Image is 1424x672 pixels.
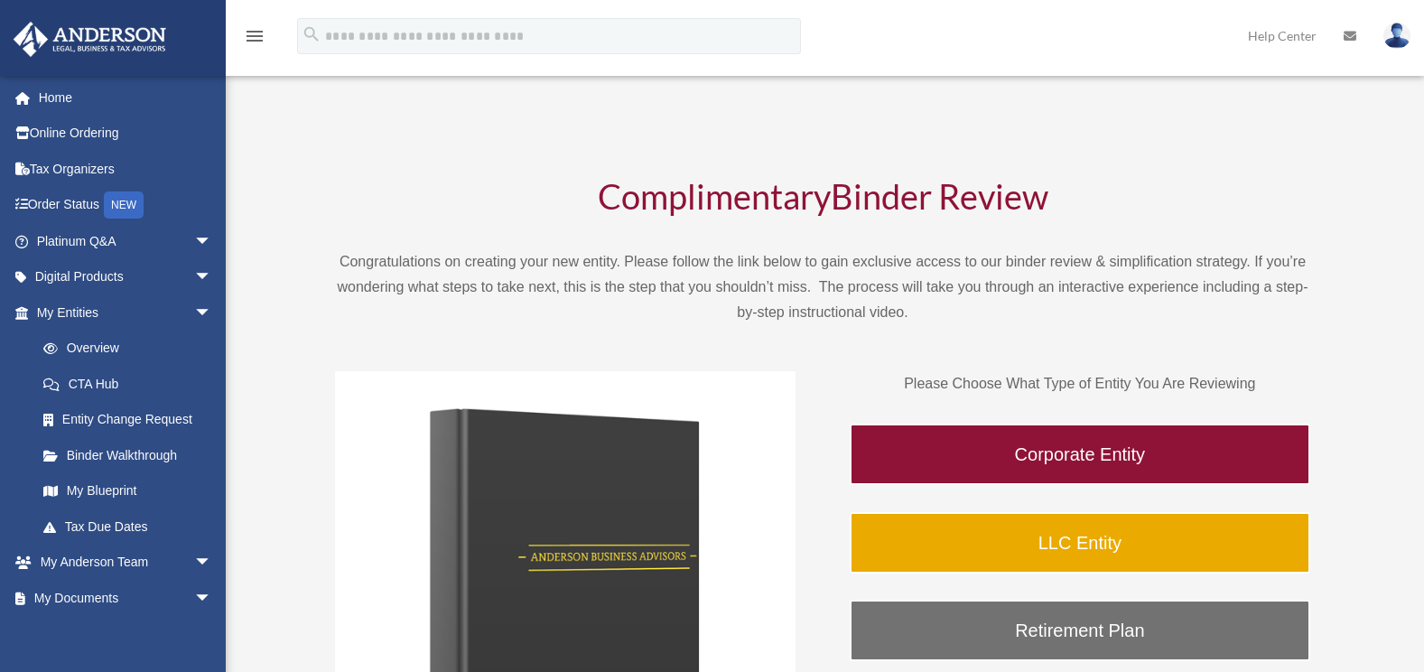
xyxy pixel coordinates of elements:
span: arrow_drop_down [194,259,230,296]
p: Congratulations on creating your new entity. Please follow the link below to gain exclusive acces... [335,249,1310,325]
a: Online Ordering [13,116,239,152]
a: Corporate Entity [850,424,1310,485]
a: LLC Entity [850,512,1310,574]
a: Overview [25,331,239,367]
a: Order StatusNEW [13,187,239,224]
a: My Anderson Teamarrow_drop_down [13,545,239,581]
i: search [302,24,321,44]
a: Platinum Q&Aarrow_drop_down [13,223,239,259]
p: Please Choose What Type of Entity You Are Reviewing [850,371,1310,397]
a: Tax Due Dates [25,509,239,545]
img: Anderson Advisors Platinum Portal [8,22,172,57]
a: Binder Walkthrough [25,437,230,473]
i: menu [244,25,265,47]
a: menu [244,32,265,47]
a: My Documentsarrow_drop_down [13,580,239,616]
a: My Blueprint [25,473,239,509]
a: Digital Productsarrow_drop_down [13,259,239,295]
a: Entity Change Request [25,402,239,438]
span: arrow_drop_down [194,580,230,617]
a: My Entitiesarrow_drop_down [13,294,239,331]
span: arrow_drop_down [194,223,230,260]
a: Retirement Plan [850,600,1310,661]
a: Tax Organizers [13,151,239,187]
span: arrow_drop_down [194,294,230,331]
div: NEW [104,191,144,219]
a: Home [13,79,239,116]
span: Binder Review [831,175,1048,217]
a: CTA Hub [25,366,239,402]
img: User Pic [1383,23,1410,49]
span: Complimentary [598,175,831,217]
span: arrow_drop_down [194,545,230,582]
